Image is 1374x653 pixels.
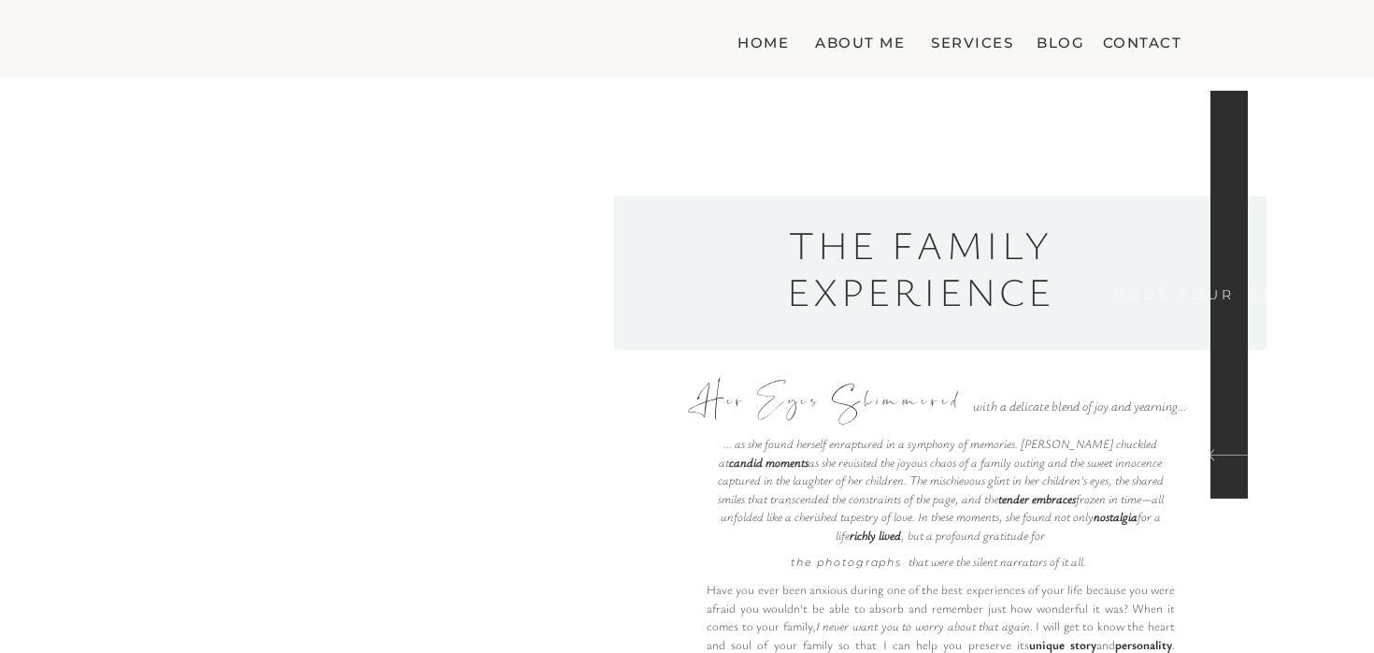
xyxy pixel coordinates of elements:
[729,454,809,471] b: candid moments
[973,397,1186,414] i: with a delicate blend of joy and yearning...
[816,617,1030,634] i: I never want you to worry about that again
[1115,636,1172,653] b: personality
[1029,636,1096,653] b: unique story
[791,556,902,569] i: the photographs
[1101,30,1181,49] a: contact
[732,30,789,49] a: home
[909,553,1086,570] i: that were the silent narrators of it all.
[805,30,905,49] a: about me
[687,386,1007,417] h2: Her Eyes Shimmered
[850,527,901,544] b: richly lived
[927,30,1017,49] a: Services
[687,221,1154,326] h1: the Family experience
[998,490,1076,507] b: tender embraces
[1033,30,1084,49] a: blog
[718,435,1164,544] i: ... as she found herself enraptured in a symphony of memories. [PERSON_NAME] chuckled at as she r...
[1094,508,1138,525] b: nostalgia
